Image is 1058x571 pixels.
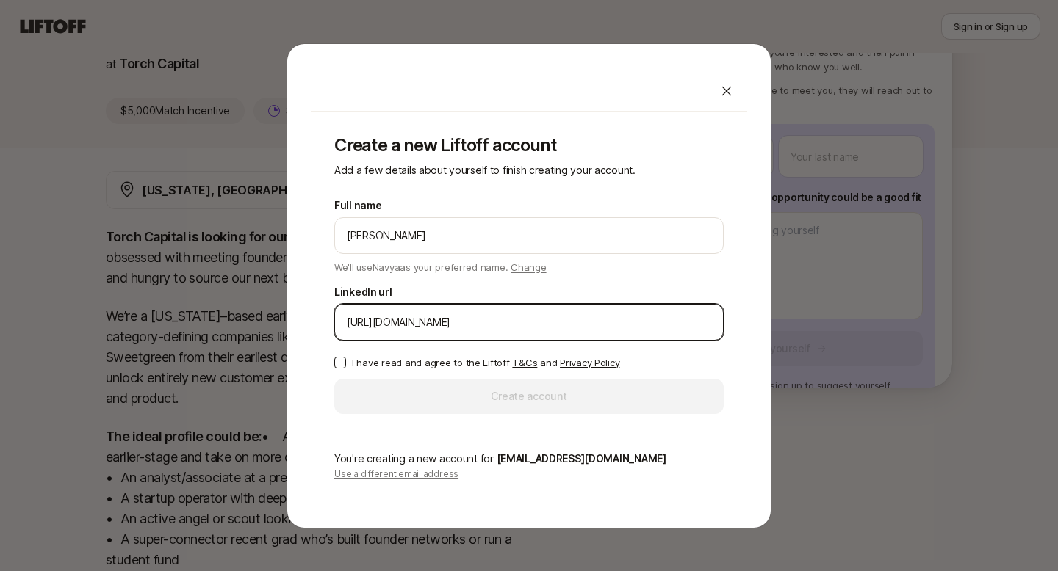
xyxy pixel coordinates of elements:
[497,452,666,465] span: [EMAIL_ADDRESS][DOMAIN_NAME]
[347,227,711,244] input: e.g. Melanie Perkins
[347,313,711,331] input: e.g. https://www.linkedin.com/in/melanie-perkins
[560,357,619,368] a: Privacy Policy
[334,135,724,156] p: Create a new Liftoff account
[334,357,346,368] button: I have read and agree to the Liftoff T&Cs and Privacy Policy
[334,197,381,214] label: Full name
[334,283,392,301] label: LinkedIn url
[352,355,619,370] p: I have read and agree to the Liftoff and
[334,257,547,274] p: We'll use Navya as your preferred name.
[334,161,724,179] p: Add a few details about yourself to finish creating your account.
[512,357,537,368] a: T&Cs
[511,261,546,273] span: Change
[334,468,724,481] p: Use a different email address
[334,450,724,468] p: You're creating a new account for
